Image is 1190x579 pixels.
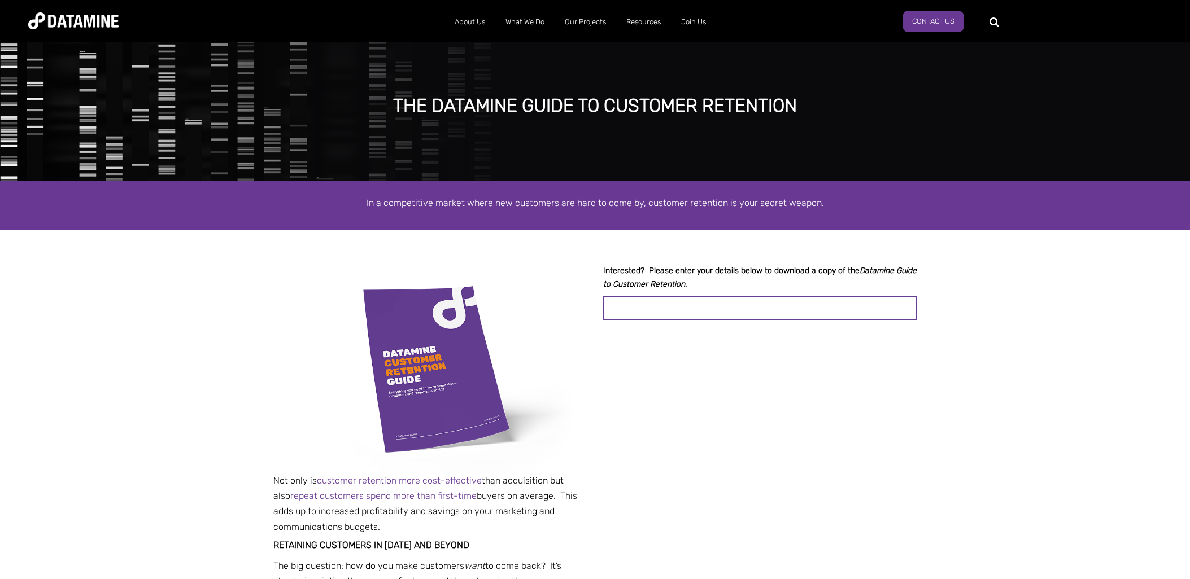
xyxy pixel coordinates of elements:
[133,96,1056,116] div: The Datamine Guide to Customer Retention
[273,264,587,473] img: Customer Rentation Guide Datamine
[367,198,824,208] span: In a competitive market where new customers are hard to come by, customer retention is your secre...
[290,490,477,501] a: repeat customers spend more than first-time
[444,7,495,37] a: About Us
[555,7,616,37] a: Our Projects
[903,11,964,32] a: Contact Us
[28,12,119,29] img: Datamine
[495,7,555,37] a: What We Do
[464,560,485,571] em: want
[603,266,917,289] strong: Interested? Please enter your details below to download a copy of the
[317,475,482,486] a: customer retention more cost-effective
[273,475,577,532] span: Not only is than acquisition but also buyers on average. This adds up to increased profitability ...
[616,7,671,37] a: Resources
[273,539,469,550] span: Retaining customers in [DATE] and beyond
[671,7,716,37] a: Join Us
[603,266,917,289] em: Datamine Guide to Customer Retention.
